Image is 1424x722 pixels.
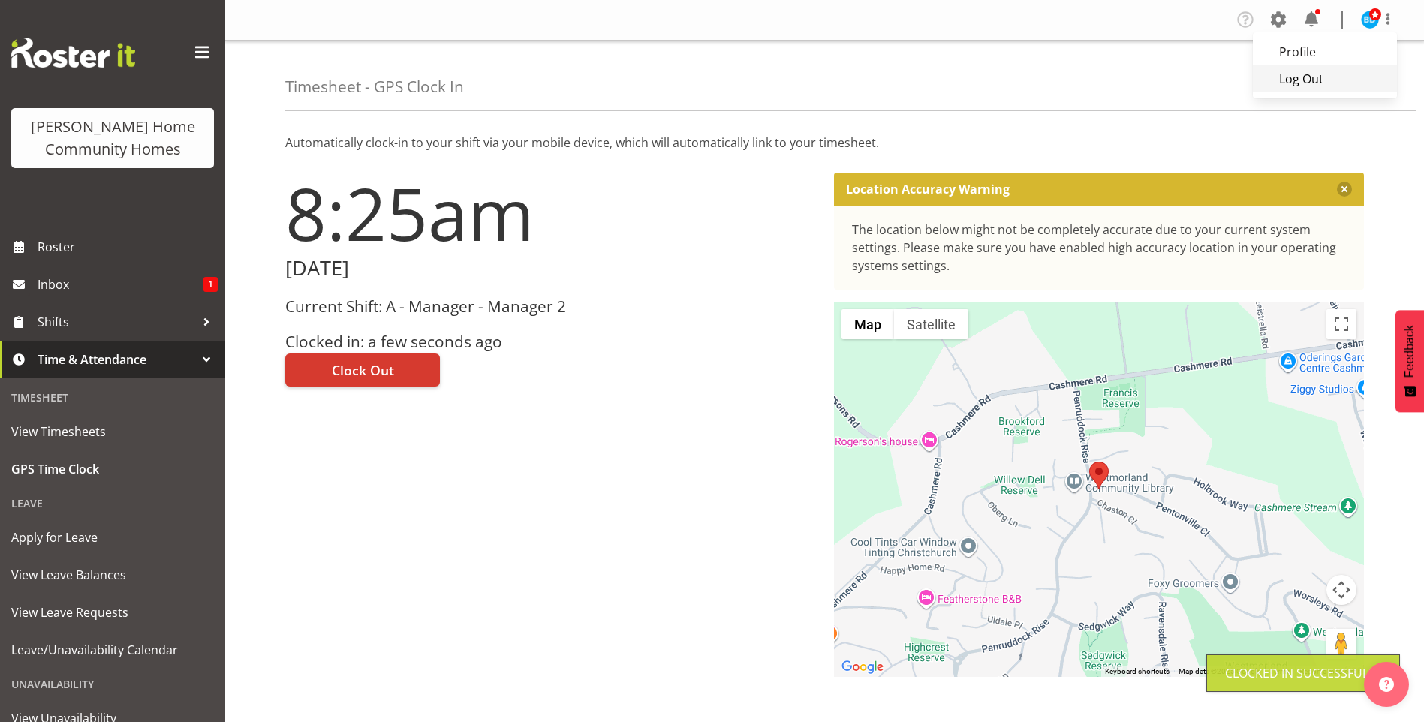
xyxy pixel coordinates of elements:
button: Feedback - Show survey [1395,310,1424,412]
img: barbara-dunlop8515.jpg [1361,11,1379,29]
div: [PERSON_NAME] Home Community Homes [26,116,199,161]
button: Show street map [841,309,894,339]
span: 1 [203,277,218,292]
div: Clocked in Successfully [1225,664,1381,682]
div: The location below might not be completely accurate due to your current system settings. Please m... [852,221,1347,275]
a: Leave/Unavailability Calendar [4,631,221,669]
span: Shifts [38,311,195,333]
span: Inbox [38,273,203,296]
span: Time & Attendance [38,348,195,371]
a: View Timesheets [4,413,221,450]
p: Location Accuracy Warning [846,182,1010,197]
span: Apply for Leave [11,526,214,549]
span: View Leave Requests [11,601,214,624]
a: Profile [1253,38,1397,65]
span: GPS Time Clock [11,458,214,480]
button: Map camera controls [1326,575,1356,605]
a: Log Out [1253,65,1397,92]
button: Close message [1337,182,1352,197]
button: Clock Out [285,353,440,387]
button: Show satellite imagery [894,309,968,339]
a: View Leave Balances [4,556,221,594]
div: Timesheet [4,382,221,413]
span: Clock Out [332,360,394,380]
span: Roster [38,236,218,258]
h3: Current Shift: A - Manager - Manager 2 [285,298,816,315]
span: View Leave Balances [11,564,214,586]
p: Automatically clock-in to your shift via your mobile device, which will automatically link to you... [285,134,1364,152]
a: Apply for Leave [4,519,221,556]
button: Keyboard shortcuts [1105,666,1170,677]
a: GPS Time Clock [4,450,221,488]
h2: [DATE] [285,257,816,280]
h4: Timesheet - GPS Clock In [285,78,464,95]
img: help-xxl-2.png [1379,677,1394,692]
span: Feedback [1403,325,1416,378]
span: Leave/Unavailability Calendar [11,639,214,661]
div: Unavailability [4,669,221,699]
a: Open this area in Google Maps (opens a new window) [838,657,887,677]
div: Leave [4,488,221,519]
a: View Leave Requests [4,594,221,631]
span: View Timesheets [11,420,214,443]
span: Map data ©2025 Google [1179,667,1260,675]
img: Google [838,657,887,677]
button: Drag Pegman onto the map to open Street View [1326,629,1356,659]
h3: Clocked in: a few seconds ago [285,333,816,350]
h1: 8:25am [285,173,816,254]
img: Rosterit website logo [11,38,135,68]
button: Toggle fullscreen view [1326,309,1356,339]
